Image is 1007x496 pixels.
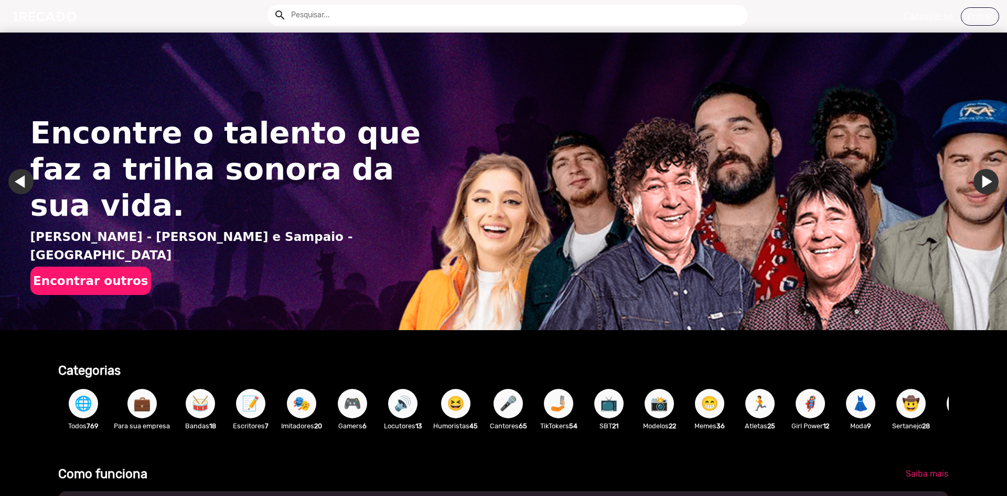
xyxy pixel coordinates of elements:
[896,389,926,418] button: 🤠
[852,389,870,418] span: 👗
[639,421,679,431] p: Modelos
[669,422,676,430] b: 22
[539,421,579,431] p: TikTokers
[897,465,957,483] a: Saiba mais
[74,389,92,418] span: 🌐
[519,422,527,430] b: 65
[415,422,422,430] b: 13
[740,421,780,431] p: Atletas
[612,422,618,430] b: 21
[58,467,147,481] b: Como funciona
[544,389,573,418] button: 🤳🏼
[293,389,310,418] span: 🎭
[499,389,517,418] span: 🎤
[362,422,367,430] b: 6
[133,389,151,418] span: 💼
[186,389,215,418] button: 🥁
[589,421,629,431] p: SBT
[242,389,260,418] span: 📝
[902,389,920,418] span: 🤠
[594,389,624,418] button: 📺
[600,389,618,418] span: 📺
[8,169,34,194] a: Ir para o último slide
[922,422,930,430] b: 28
[30,228,433,264] p: [PERSON_NAME] - [PERSON_NAME] e Sampaio - [GEOGRAPHIC_DATA]
[69,389,98,418] button: 🌐
[745,389,775,418] button: 🏃
[314,422,322,430] b: 20
[867,422,871,430] b: 9
[333,421,372,431] p: Gamers
[30,267,151,295] button: Encontrar outros
[236,389,265,418] button: 📝
[265,422,269,430] b: 7
[891,421,931,431] p: Sertanejo
[338,389,367,418] button: 🎮
[281,421,322,431] p: Imitadores
[58,363,121,378] b: Categorias
[823,422,829,430] b: 12
[701,389,719,418] span: 😁
[906,469,948,479] span: Saiba mais
[287,389,316,418] button: 🎭
[63,421,103,431] p: Todos
[383,421,423,431] p: Locutores
[550,389,567,418] span: 🤳🏼
[180,421,220,431] p: Bandas
[941,421,981,431] p: Modão
[801,389,819,418] span: 🦸‍♀️
[209,422,216,430] b: 18
[441,389,470,418] button: 😆
[841,421,881,431] p: Moda
[231,421,271,431] p: Escritores
[114,421,170,431] p: Para sua empresa
[388,389,417,418] button: 🔊
[127,389,157,418] button: 💼
[494,389,523,418] button: 🎤
[87,422,99,430] b: 769
[274,9,286,22] mat-icon: Example home icon
[469,422,478,430] b: 45
[690,421,730,431] p: Memes
[30,115,433,224] h1: Encontre o talento que faz a trilha sonora da sua vida.
[645,389,674,418] button: 📸
[796,389,825,418] button: 🦸‍♀️
[433,421,478,431] p: Humoristas
[695,389,724,418] button: 😁
[394,389,412,418] span: 🔊
[191,389,209,418] span: 🥁
[751,389,769,418] span: 🏃
[846,389,875,418] button: 👗
[961,7,999,26] a: Entrar
[973,169,999,194] a: Ir para o próximo slide
[904,11,952,21] u: Cadastre-se
[569,422,577,430] b: 54
[344,389,361,418] span: 🎮
[716,422,725,430] b: 36
[270,5,288,24] button: Example home icon
[488,421,528,431] p: Cantores
[790,421,830,431] p: Girl Power
[283,5,747,26] input: Pesquisar...
[650,389,668,418] span: 📸
[447,389,465,418] span: 😆
[767,422,775,430] b: 25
